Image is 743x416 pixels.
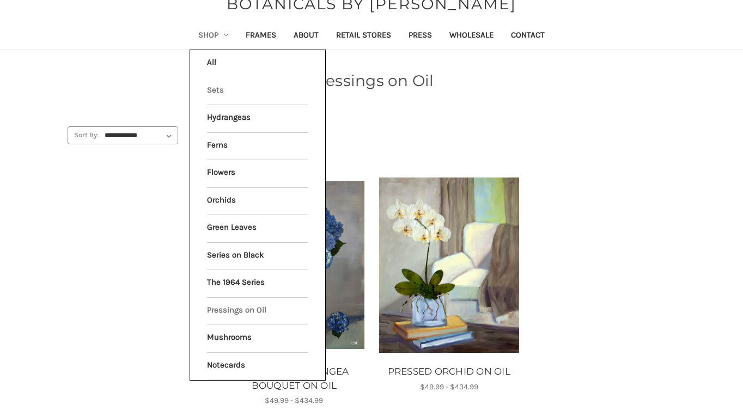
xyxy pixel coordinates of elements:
[207,188,308,215] a: Orchids
[207,105,308,132] a: Hydrangeas
[377,365,521,379] a: PRESSED ORCHID ON OIL, Price range from $49.99 to $434.99
[420,382,478,391] span: $49.99 - $434.99
[68,127,99,143] label: Sort By:
[190,23,237,50] a: Shop
[379,173,519,357] a: PRESSED ORCHID ON OIL, Price range from $49.99 to $434.99
[441,23,502,50] a: Wholesale
[207,325,308,352] a: Mushrooms
[207,133,308,160] a: Ferns
[207,270,308,297] a: The 1964 Series
[265,396,323,405] span: $49.99 - $434.99
[207,160,308,187] a: Flowers
[379,178,519,353] img: Unframed
[237,23,285,50] a: Frames
[68,69,675,92] h1: Pressings on Oil
[207,353,308,380] a: Notecards
[207,243,308,270] a: Series on Black
[502,23,553,50] a: Contact
[207,298,308,325] a: Pressings on Oil
[207,78,308,105] a: Sets
[400,23,441,50] a: Press
[285,23,327,50] a: About
[327,23,400,50] a: Retail Stores
[207,215,308,242] a: Green Leaves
